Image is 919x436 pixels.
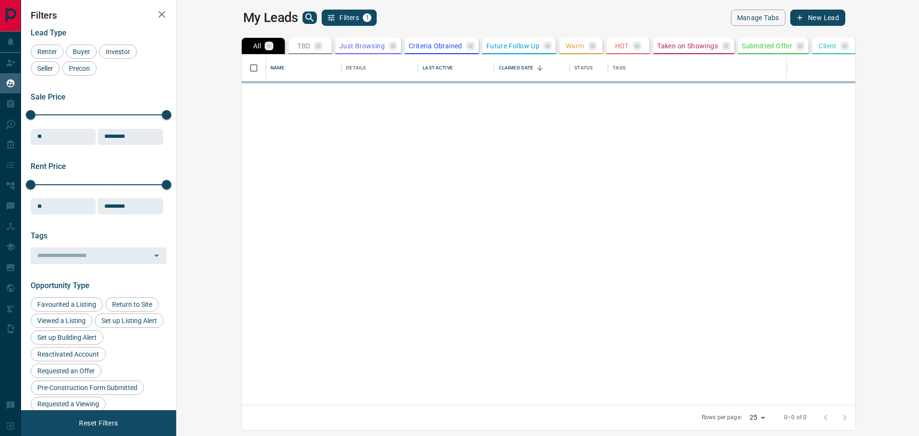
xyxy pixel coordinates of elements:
[731,10,785,26] button: Manage Tabs
[790,10,845,26] button: New Lead
[615,43,629,49] p: HOT
[346,55,366,81] div: Details
[243,10,298,25] h1: My Leads
[31,28,67,37] span: Lead Type
[31,313,92,328] div: Viewed a Listing
[746,411,769,425] div: 25
[31,364,101,378] div: Requested an Offer
[31,330,103,345] div: Set up Building Alert
[418,55,493,81] div: Last Active
[69,48,93,56] span: Buyer
[34,384,141,391] span: Pre-Construction Form Submitted
[31,61,60,76] div: Seller
[105,297,159,312] div: Return to Site
[303,11,317,24] button: search button
[322,10,377,26] button: Filters1
[486,43,539,49] p: Future Follow Up
[31,231,47,240] span: Tags
[34,334,100,341] span: Set up Building Alert
[499,55,534,81] div: Claimed Date
[95,313,164,328] div: Set up Listing Alert
[253,43,261,49] p: All
[270,55,285,81] div: Name
[742,43,792,49] p: Submitted Offer
[533,61,547,75] button: Sort
[339,43,385,49] p: Just Browsing
[423,55,452,81] div: Last Active
[109,301,156,308] span: Return to Site
[31,380,144,395] div: Pre-Construction Form Submitted
[66,65,93,72] span: Precon
[31,92,66,101] span: Sale Price
[784,414,807,422] p: 0–0 of 0
[34,65,56,72] span: Seller
[31,10,167,21] h2: Filters
[34,317,89,324] span: Viewed a Listing
[31,281,90,290] span: Opportunity Type
[31,45,64,59] div: Renter
[574,55,593,81] div: Status
[657,43,718,49] p: Taken on Showings
[364,14,370,21] span: 1
[494,55,570,81] div: Claimed Date
[297,43,310,49] p: TBD
[34,367,98,375] span: Requested an Offer
[31,397,106,411] div: Requested a Viewing
[150,249,163,262] button: Open
[34,350,102,358] span: Reactivated Account
[570,55,608,81] div: Status
[73,415,124,431] button: Reset Filters
[34,301,100,308] span: Favourited a Listing
[99,45,137,59] div: Investor
[608,55,911,81] div: Tags
[702,414,742,422] p: Rows per page:
[66,45,97,59] div: Buyer
[31,297,103,312] div: Favourited a Listing
[34,400,102,408] span: Requested a Viewing
[613,55,626,81] div: Tags
[34,48,60,56] span: Renter
[31,347,106,361] div: Reactivated Account
[818,43,836,49] p: Client
[266,55,341,81] div: Name
[98,317,160,324] span: Set up Listing Alert
[566,43,584,49] p: Warm
[341,55,418,81] div: Details
[409,43,462,49] p: Criteria Obtained
[62,61,97,76] div: Precon
[102,48,134,56] span: Investor
[31,162,66,171] span: Rent Price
